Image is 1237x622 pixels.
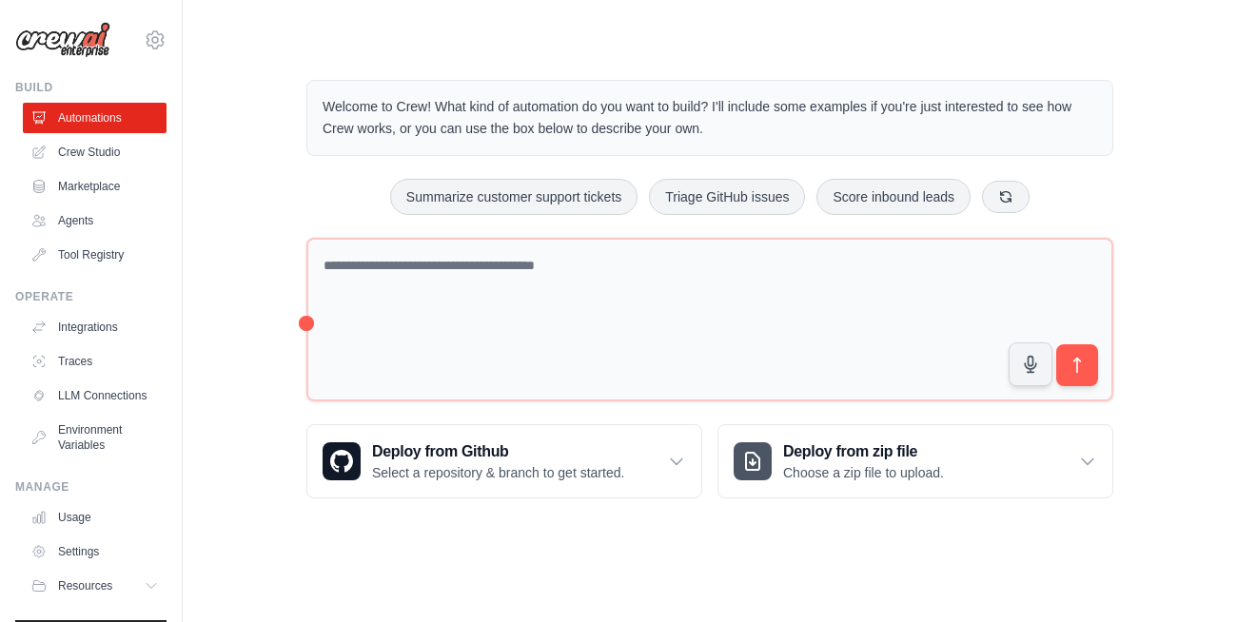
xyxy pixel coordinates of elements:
p: Select a repository & branch to get started. [372,463,624,482]
p: Choose a zip file to upload. [783,463,944,482]
div: Manage [15,479,167,495]
button: Summarize customer support tickets [390,179,638,215]
a: Marketplace [23,171,167,202]
div: Build [15,80,167,95]
img: Logo [15,22,110,58]
p: Welcome to Crew! What kind of automation do you want to build? I'll include some examples if you'... [323,96,1097,140]
a: Crew Studio [23,137,167,167]
a: Settings [23,536,167,567]
div: Operate [15,289,167,304]
span: Resources [58,578,112,593]
a: Traces [23,346,167,377]
h3: Deploy from zip file [783,440,944,463]
button: Score inbound leads [816,179,971,215]
a: Tool Registry [23,240,167,270]
a: Integrations [23,312,167,342]
a: Agents [23,205,167,236]
button: Resources [23,571,167,601]
a: Automations [23,103,167,133]
a: Environment Variables [23,415,167,460]
h3: Deploy from Github [372,440,624,463]
button: Triage GitHub issues [649,179,805,215]
a: LLM Connections [23,380,167,411]
a: Usage [23,502,167,533]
